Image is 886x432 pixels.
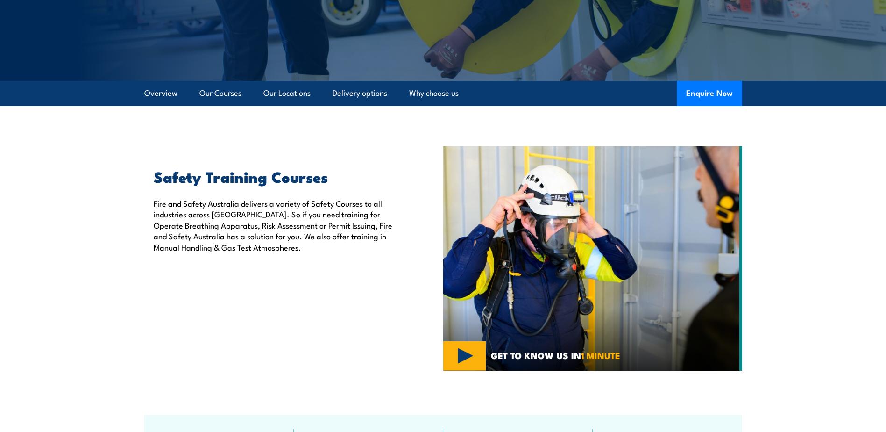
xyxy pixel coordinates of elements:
a: Our Locations [263,81,311,106]
img: Safety Training COURSES (1) [443,146,742,371]
a: Delivery options [333,81,387,106]
h2: Safety Training Courses [154,170,400,183]
a: Overview [144,81,177,106]
button: Enquire Now [677,81,742,106]
a: Why choose us [409,81,459,106]
span: GET TO KNOW US IN [491,351,620,360]
strong: 1 MINUTE [581,348,620,362]
a: Our Courses [199,81,241,106]
p: Fire and Safety Australia delivers a variety of Safety Courses to all industries across [GEOGRAPH... [154,198,400,252]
